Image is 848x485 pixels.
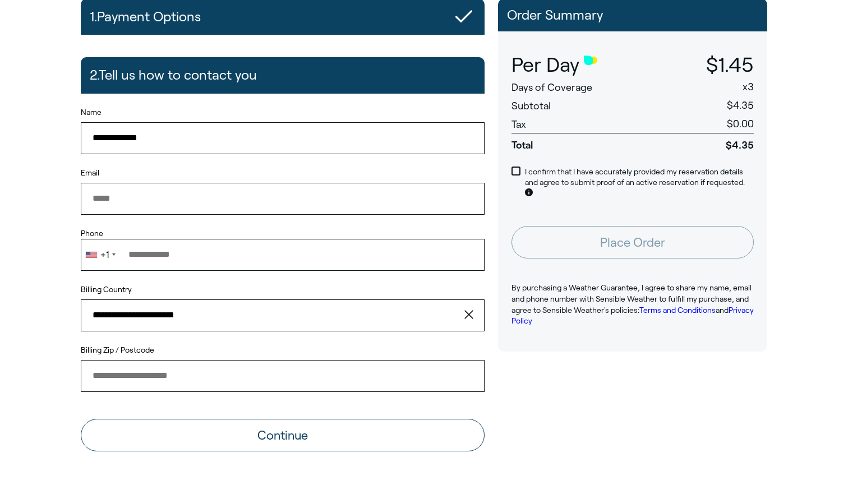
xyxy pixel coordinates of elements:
[727,118,754,130] span: $0.00
[81,107,485,118] label: Name
[81,168,485,179] label: Email
[81,228,485,239] label: Phone
[90,62,257,89] h2: 2. Tell us how to contact you
[511,54,579,76] span: Per Day
[81,345,485,356] label: Billing Zip / Postcode
[507,8,758,22] p: Order Summary
[511,100,551,112] span: Subtotal
[461,299,485,331] button: clear value
[639,306,716,315] a: Terms and Conditions
[81,284,132,295] label: Billing Country
[511,119,526,130] span: Tax
[727,100,754,111] span: $4.35
[498,369,767,448] iframe: Customer reviews powered by Trustpilot
[511,82,592,93] span: Days of Coverage
[81,57,485,93] button: 2.Tell us how to contact you
[100,250,109,260] div: +1
[665,133,754,152] span: $4.35
[525,167,754,200] p: I confirm that I have accurately provided my reservation details and agree to submit proof of an ...
[511,226,754,258] button: Place Order
[511,283,754,326] p: By purchasing a Weather Guarantee, I agree to share my name, email and phone number with Sensible...
[743,81,754,93] span: x 3
[706,54,754,76] span: $1.45
[81,239,119,270] div: Telephone country code
[511,133,665,152] span: Total
[81,419,485,451] button: Continue
[90,3,201,30] h2: 1. Payment Options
